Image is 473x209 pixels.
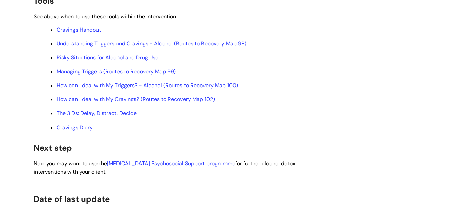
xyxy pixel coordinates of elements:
[57,68,176,75] a: Managing Triggers (Routes to Recovery Map 99)
[57,96,215,103] a: How can I deal with My Cravings? (Routes to Recovery Map 102)
[57,110,137,117] a: The 3 Ds: Delay, Distract, Decide
[57,124,93,131] a: Cravings Diary
[34,142,72,153] span: Next step
[57,54,158,61] a: Risky Situations for Alcohol and Drug Use
[34,194,110,204] span: Date of last update
[34,13,177,20] span: See above when to use these tools within the intervention.
[57,40,246,47] a: Understanding Triggers and Cravings - Alcohol (Routes to Recovery Map 98)
[57,26,101,33] a: Cravings Handout
[107,160,235,167] a: [MEDICAL_DATA] Psychosocial Support programme
[57,82,238,89] a: How can I deal with My Triggers? - Alcohol (Routes to Recovery Map 100)
[34,160,295,175] span: Next you may want to use the for further alcohol detox interventions with your client.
